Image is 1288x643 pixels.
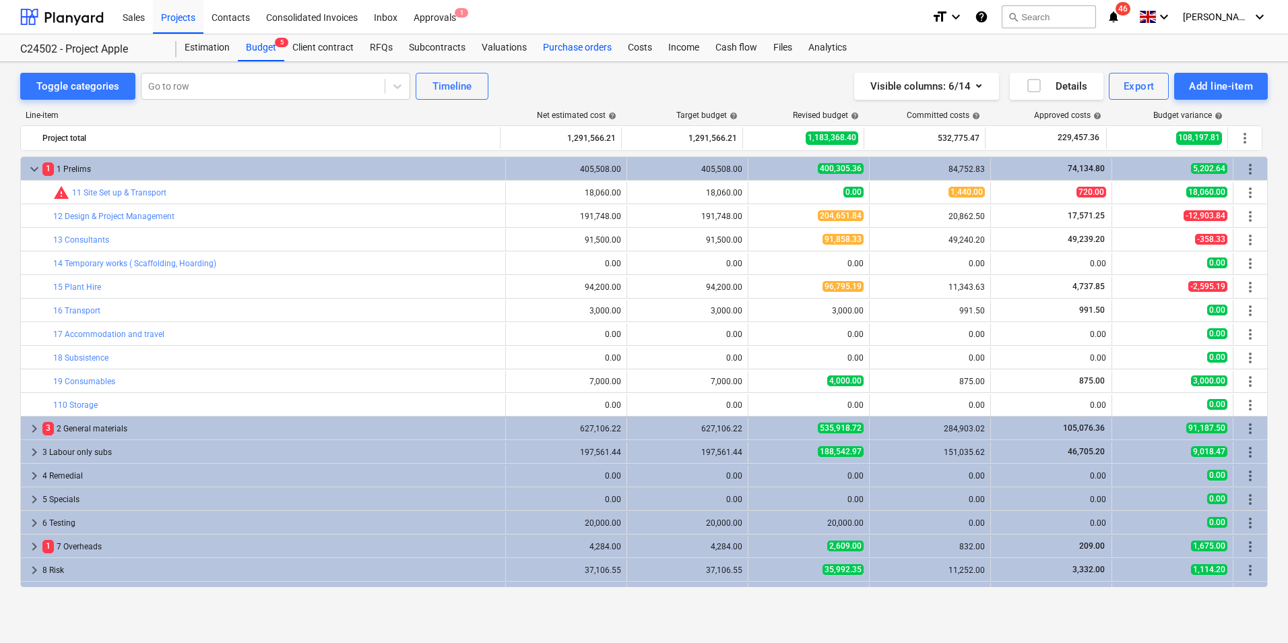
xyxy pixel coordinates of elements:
div: Client contract [284,34,362,61]
div: 1,291,566.21 [627,127,737,149]
span: 46 [1116,2,1130,16]
div: C24502 - Project Apple [20,42,160,57]
span: 0.00 [1207,517,1227,528]
div: 11,343.63 [875,282,985,292]
a: Cash flow [707,34,765,61]
i: keyboard_arrow_down [948,9,964,25]
span: 0.00 [1207,352,1227,363]
div: 627,106.22 [633,424,742,433]
span: 0.00 [1207,470,1227,481]
div: 91,500.00 [511,235,621,245]
button: Search [1002,5,1096,28]
div: 197,561.44 [633,448,742,457]
div: 0.00 [754,495,864,504]
div: 0.00 [754,353,864,363]
div: 832.00 [875,542,985,551]
div: Visible columns : 6/14 [870,78,983,95]
div: 0.00 [996,518,1106,528]
div: 3,000.00 [633,306,742,315]
span: More actions [1242,208,1258,224]
div: 84,752.83 [875,164,985,174]
div: 0.00 [511,400,621,410]
span: 1,675.00 [1191,541,1227,551]
span: 74,134.80 [1066,164,1106,173]
span: 229,457.36 [1056,132,1101,144]
div: 8 Risk [42,559,500,581]
span: 0.00 [843,187,864,197]
div: Project total [42,127,494,149]
span: 991.50 [1078,305,1106,315]
div: Toggle categories [36,78,119,95]
div: 0.00 [754,259,864,268]
div: 405,508.00 [511,164,621,174]
span: 91,858.33 [823,234,864,245]
i: notifications [1107,9,1120,25]
a: 13 Consultants [53,235,109,245]
i: Knowledge base [975,9,988,25]
div: 0.00 [875,353,985,363]
span: 9,018.47 [1191,446,1227,457]
div: Subcontracts [401,34,474,61]
a: 11 Site Set up & Transport [72,188,166,197]
a: RFQs [362,34,401,61]
div: 0.00 [996,400,1106,410]
span: 17,571.25 [1066,211,1106,220]
a: 19 Consumables [53,377,115,386]
div: 0.00 [875,495,985,504]
span: More actions [1242,350,1258,366]
a: 14 Temporary works ( Scaffolding, Hoarding) [53,259,216,268]
span: More actions [1242,515,1258,531]
div: Chat Widget [1221,578,1288,643]
span: More actions [1242,562,1258,578]
div: 0.00 [996,330,1106,339]
span: More actions [1242,421,1258,437]
div: 1,291,566.21 [506,127,616,149]
a: Income [660,34,707,61]
div: 875.00 [875,377,985,386]
div: Details [1026,78,1087,95]
span: keyboard_arrow_right [26,586,42,602]
a: Files [765,34,800,61]
a: Purchase orders [535,34,620,61]
div: 5 Specials [42,489,500,510]
span: 1,183,368.40 [806,131,858,144]
button: Timeline [416,73,488,100]
span: help [727,112,738,120]
div: 197,561.44 [511,448,621,457]
span: 204,651.84 [818,210,864,221]
span: 5 [275,38,288,47]
span: 91,187.50 [1186,423,1227,433]
div: Line-item [20,111,501,120]
span: 400,305.36 [818,163,864,174]
div: 49,240.20 [875,235,985,245]
div: 0.00 [754,471,864,481]
div: 37,106.55 [511,565,621,575]
a: Estimation [176,34,238,61]
span: More actions [1242,397,1258,413]
span: [PERSON_NAME] Booree [1183,11,1250,22]
div: Costs [620,34,660,61]
div: 37,106.55 [633,565,742,575]
span: 0.00 [1207,305,1227,315]
span: search [1008,11,1019,22]
button: Export [1109,73,1169,100]
div: 3,000.00 [511,306,621,315]
div: 0.00 [633,400,742,410]
span: 0.00 [1207,257,1227,268]
div: 284,903.02 [875,424,985,433]
div: Approved costs [1034,111,1101,120]
span: 0.00 [1207,328,1227,339]
div: 991.50 [875,306,985,315]
span: 2,609.00 [827,541,864,551]
div: 0.00 [754,400,864,410]
div: 3 Labour only subs [42,441,500,463]
a: Budget5 [238,34,284,61]
span: help [969,112,980,120]
span: keyboard_arrow_right [26,562,42,578]
span: 3 [42,422,54,435]
div: 0.00 [633,353,742,363]
span: More actions [1242,468,1258,484]
i: keyboard_arrow_down [1252,9,1268,25]
div: 0.00 [511,353,621,363]
span: 96,795.19 [823,281,864,292]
